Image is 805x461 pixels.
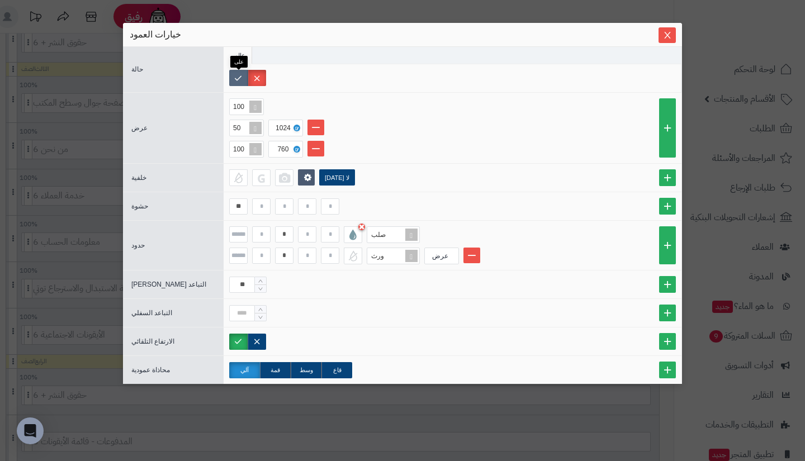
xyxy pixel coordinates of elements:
span: تقليل القيمة [255,284,266,292]
font: على [234,59,244,65]
font: قمة [271,367,280,373]
font: 100 [233,103,244,111]
font: حدود [131,241,145,249]
font: ورث [371,252,384,260]
button: يغلق [659,27,676,43]
font: وسط [300,367,313,373]
font: عرض [131,124,148,132]
font: 1024 [276,124,291,132]
font: لا [DATE] [325,174,349,181]
font: محاذاة عمودية [131,366,170,374]
font: التباعد [PERSON_NAME] [131,281,206,288]
font: الارتفاع التلقائي [131,338,174,345]
font: 760 [277,145,288,153]
font: صلب [371,231,386,239]
font: آلي [240,367,249,373]
font: خلفية [131,174,146,182]
font: خيارات العمود [130,30,181,39]
font: حالة [131,65,143,73]
span: تقليل القيمة [255,313,266,321]
font: 100 [233,145,244,153]
font: قاع [333,367,342,373]
div: فتح برنامج Intercom Messenger [17,417,44,444]
font: عرض [432,252,448,260]
span: زيادة القيمة [255,277,266,285]
font: 50 [233,124,240,132]
font: التباعد السفلي [131,309,172,317]
span: زيادة القيمة [255,306,266,313]
font: حشوة [131,202,148,210]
